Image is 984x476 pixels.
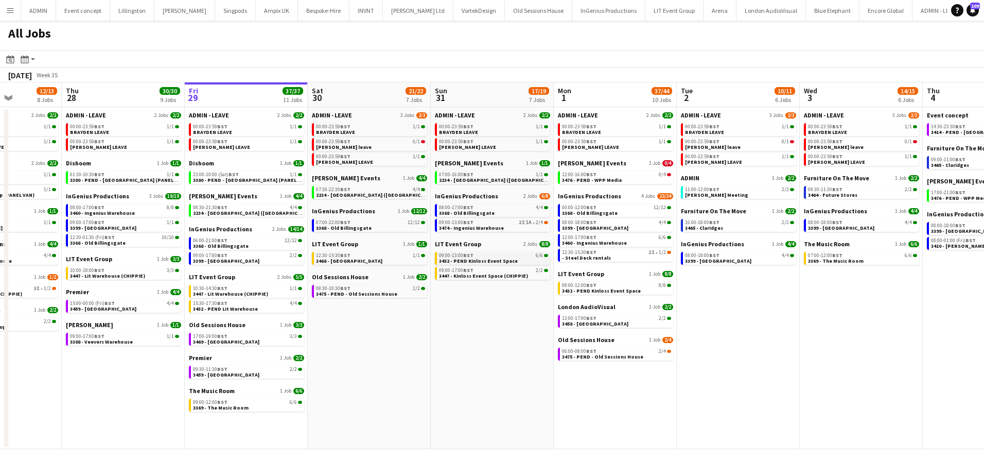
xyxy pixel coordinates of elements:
[435,192,550,200] a: InGenius Productions2 Jobs6/8
[562,172,596,177] span: 12:00-16:00
[316,192,440,198] span: 2234 - Four Seasons Hampshire (Luton)
[70,205,104,210] span: 08:00-17:00
[290,172,297,177] span: 1/1
[413,124,420,129] span: 1/1
[769,112,783,118] span: 3 Jobs
[562,129,601,135] span: BRAYDEN LEAVE
[193,205,227,210] span: 08:30-21:30
[463,204,473,211] span: BST
[157,160,168,166] span: 1 Job
[804,174,919,207] div: Furniture On The Move1 Job2/209:30-11:30BST2/23464 - Future Stores
[312,207,427,215] a: InGenius Productions1 Job12/12
[905,154,912,159] span: 1/1
[562,210,618,216] span: 3368 - Old Billingsgate
[435,192,498,200] span: InGenius Productions
[804,111,919,174] div: ADMIN - LEAVE3 Jobs2/300:00-23:59BST1/1BRAYDEN LEAVE00:00-23:59BST0/1[PERSON_NAME] leave00:00-23:...
[416,112,427,118] span: 2/3
[681,111,796,119] a: ADMIN - LEAVE3 Jobs2/3
[808,187,842,192] span: 09:30-11:30
[681,174,699,182] span: ADMIN
[912,1,968,21] button: ADMIN - LEAVE
[167,124,174,129] span: 1/1
[681,174,796,182] a: ADMIN1 Job2/2
[189,192,304,225] div: [PERSON_NAME] Events1 Job4/408:30-21:30BST4/42234 - [GEOGRAPHIC_DATA] ([GEOGRAPHIC_DATA])
[558,111,673,159] div: ADMIN - LEAVE2 Jobs2/200:00-23:59BST1/1BRAYDEN LEAVE00:00-23:59BST1/1[PERSON_NAME] LEAVE
[416,175,427,181] span: 4/4
[908,175,919,181] span: 2/2
[70,219,179,231] a: 09:00-17:00BST1/13399 - [GEOGRAPHIC_DATA]
[167,205,174,210] span: 8/8
[439,210,495,216] span: 3368 - Old Billingsgate
[193,139,227,144] span: 00:00-23:59
[312,111,427,119] a: ADMIN - LEAVE3 Jobs2/3
[709,138,719,145] span: BST
[439,139,473,144] span: 00:00-23:59
[340,123,350,130] span: BST
[167,172,174,177] span: 1/1
[435,159,550,192] div: [PERSON_NAME] Events1 Job1/107:00-16:00BST1/12234 - [GEOGRAPHIC_DATA] ([GEOGRAPHIC_DATA])
[439,177,563,183] span: 2234 - Four Seasons Hampshire (Luton)
[685,186,794,198] a: 11:00-12:00BST2/2[PERSON_NAME] Meeting
[215,1,256,21] button: Singpods
[586,171,596,178] span: BST
[193,124,227,129] span: 00:00-23:59
[808,123,917,135] a: 00:00-23:59BST1/1BRAYDEN LEAVE
[167,139,174,144] span: 1/1
[193,171,302,183] a: 23:00-10:00 (Sat)BST1/13380 - PEND - [GEOGRAPHIC_DATA] (PANEL VAN)
[955,123,965,130] span: BST
[804,207,867,215] span: InGenius Productions
[536,139,543,144] span: 1/1
[562,144,619,150] span: Chris Lane LEAVE
[398,208,409,214] span: 1 Job
[94,138,104,145] span: BST
[193,144,250,150] span: Chris Lane LEAVE
[70,171,179,183] a: 01:30-10:30BST1/13380 - PEND - [GEOGRAPHIC_DATA] (PANEL VAN)
[189,192,257,200] span: Hannah Hope Events
[47,160,58,166] span: 2/2
[955,156,965,163] span: BST
[785,175,796,181] span: 2/2
[170,160,181,166] span: 1/1
[832,153,842,160] span: BST
[316,139,350,144] span: 00:00-23:59
[539,160,550,166] span: 1/1
[646,112,660,118] span: 2 Jobs
[808,159,865,165] span: Chris Lane LEAVE
[34,208,45,214] span: 1 Job
[558,159,673,167] a: [PERSON_NAME] Events1 Job0/4
[403,175,414,181] span: 1 Job
[808,154,842,159] span: 00:00-23:59
[558,159,673,192] div: [PERSON_NAME] Events1 Job0/412:00-16:00BST0/43476 - PEND - WPP Media
[316,154,350,159] span: 00:00-23:59
[193,210,317,216] span: 2234 - Four Seasons Hampshire (Luton)
[685,187,719,192] span: 11:00-12:00
[316,153,425,165] a: 00:00-23:59BST1/1[PERSON_NAME] LEAVE
[31,160,45,166] span: 2 Jobs
[435,111,475,119] span: ADMIN - LEAVE
[562,139,596,144] span: 00:00-23:59
[931,162,969,168] span: 3465 - Claridges
[709,186,719,193] span: BST
[463,171,473,178] span: BST
[165,193,181,199] span: 19/19
[439,172,473,177] span: 07:00-16:00
[229,171,239,178] span: BST
[293,193,304,199] span: 4/4
[808,139,842,144] span: 00:00-23:59
[685,138,794,150] a: 00:00-23:59BST0/1[PERSON_NAME] leave
[340,153,350,160] span: BST
[312,207,375,215] span: InGenius Productions
[539,193,550,199] span: 6/8
[463,123,473,130] span: BST
[808,192,857,198] span: 3464 - Future Stores
[149,193,163,199] span: 3 Jobs
[217,204,227,211] span: BST
[586,138,596,145] span: BST
[290,139,297,144] span: 1/1
[217,123,227,130] span: BST
[340,138,350,145] span: BST
[280,160,291,166] span: 1 Job
[808,138,917,150] a: 00:00-23:59BST0/1[PERSON_NAME] leave
[31,112,45,118] span: 2 Jobs
[435,159,550,167] a: [PERSON_NAME] Events1 Job1/1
